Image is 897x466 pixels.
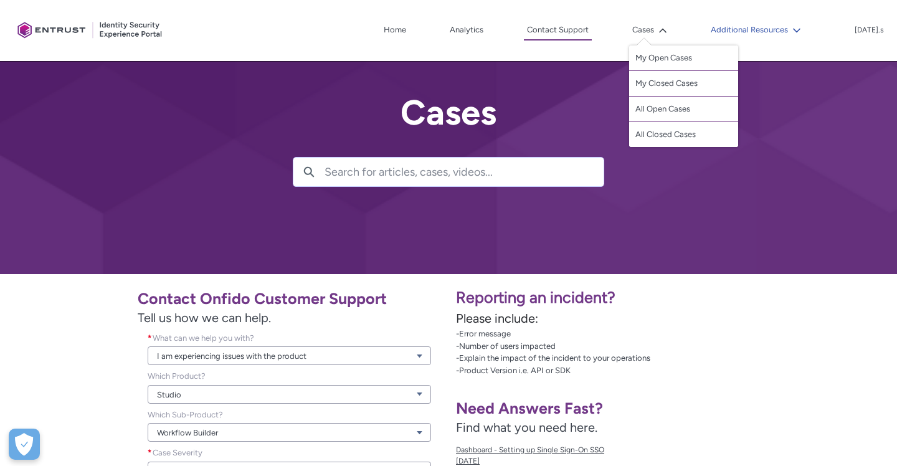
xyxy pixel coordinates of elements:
a: Workflow Builder [148,423,431,442]
span: Which Product? [148,371,206,381]
div: Cookie Preferences [9,429,40,460]
span: Dashboard - Setting up Single Sign-On SSO [456,444,759,455]
span: Tell us how we can help. [138,308,441,327]
h1: Need Answers Fast? [456,399,759,418]
a: My Closed Cases [629,71,738,97]
span: Which Sub-Product? [148,410,223,419]
h2: Cases [293,93,604,132]
span: What can we help you with? [153,333,254,343]
iframe: Qualified Messenger [840,409,897,466]
a: Contact Support [524,21,592,40]
a: My Open Cases [629,45,738,71]
button: Cases [629,21,670,39]
a: Home [381,21,409,39]
span: required [148,332,153,345]
a: I am experiencing issues with the product [148,346,431,365]
span: required [148,447,153,459]
p: [DATE].s [855,26,884,35]
h1: Contact Onfido Customer Support [138,289,441,308]
lightning-formatted-date-time: [DATE] [456,457,480,465]
a: Analytics, opens in new tab [447,21,486,39]
span: Find what you need here. [456,420,597,435]
p: Reporting an incident? [456,286,890,310]
p: -Error message -Number of users impacted -Explain the impact of the incident to your operations -... [456,328,890,376]
a: All Closed Cases [629,122,738,147]
span: Case Severity [153,448,202,457]
button: User Profile kartik.s [854,23,885,36]
button: Open Preferences [9,429,40,460]
button: Search [293,158,325,186]
a: All Open Cases [629,97,738,122]
input: Search for articles, cases, videos... [325,158,604,186]
p: Please include: [456,309,890,328]
button: Additional Resources [708,21,804,39]
a: Studio [148,385,431,404]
